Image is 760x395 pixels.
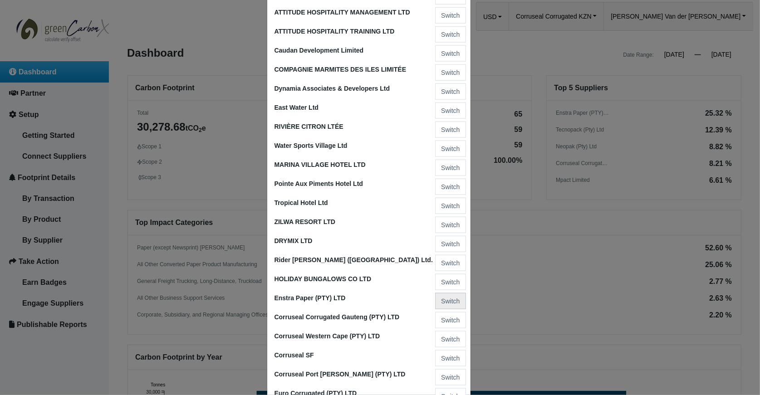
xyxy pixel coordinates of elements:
[435,312,466,328] button: Switch
[149,5,171,26] div: Minimize live chat window
[275,9,410,16] span: ATTITUDE HOSPITALITY MANAGEMENT LTD
[275,142,348,149] span: Water Sports Village Ltd
[275,28,395,35] span: ATTITUDE HOSPITALITY TRAINING LTD
[435,217,466,233] button: Switch
[435,293,466,309] button: Switch
[133,279,165,292] em: Submit
[12,111,166,131] input: Enter your email address
[275,180,363,187] span: Pointe Aux Piments Hotel Ltd
[12,137,166,272] textarea: Type your message and click 'Submit'
[435,160,466,176] button: Switch
[275,351,314,359] span: Corruseal SF
[435,83,466,100] button: Switch
[275,104,319,111] span: East Water Ltd
[435,141,466,157] button: Switch
[275,313,400,321] span: Corruseal Corrugated Gauteng (PTY) LTD
[275,275,372,283] span: HOLIDAY BUNGALOWS CO LTD
[435,102,466,119] button: Switch
[275,256,433,263] span: Rider [PERSON_NAME] ([GEOGRAPHIC_DATA]) Ltd.
[435,236,466,252] button: Switch
[10,50,24,63] div: Navigation go back
[435,45,466,62] button: Switch
[275,332,380,340] span: Corruseal Western Cape (PTY) LTD
[275,161,366,168] span: MARINA VILLAGE HOTEL LTD
[275,237,313,244] span: DRYMIX LTD
[435,255,466,271] button: Switch
[275,371,406,378] span: Corruseal Port [PERSON_NAME] (PTY) LTD
[275,85,390,92] span: Dynamia Associates & Developers Ltd
[61,51,166,63] div: Leave a message
[435,274,466,290] button: Switch
[275,218,336,225] span: ZILWA RESORT LTD
[435,26,466,43] button: Switch
[435,64,466,81] button: Switch
[435,7,466,24] button: Switch
[275,123,343,130] span: RIVIÈRE CITRON LTÉE
[275,47,364,54] span: Caudan Development Limited
[12,84,166,104] input: Enter your last name
[435,331,466,347] button: Switch
[275,199,328,206] span: Tropical Hotel Ltd
[435,179,466,195] button: Switch
[435,122,466,138] button: Switch
[435,350,466,366] button: Switch
[435,198,466,214] button: Switch
[435,369,466,385] button: Switch
[275,66,407,73] span: COMPAGNIE MARMITES DES ILES LIMITÉE
[275,294,346,302] span: Enstra Paper (PTY) LTD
